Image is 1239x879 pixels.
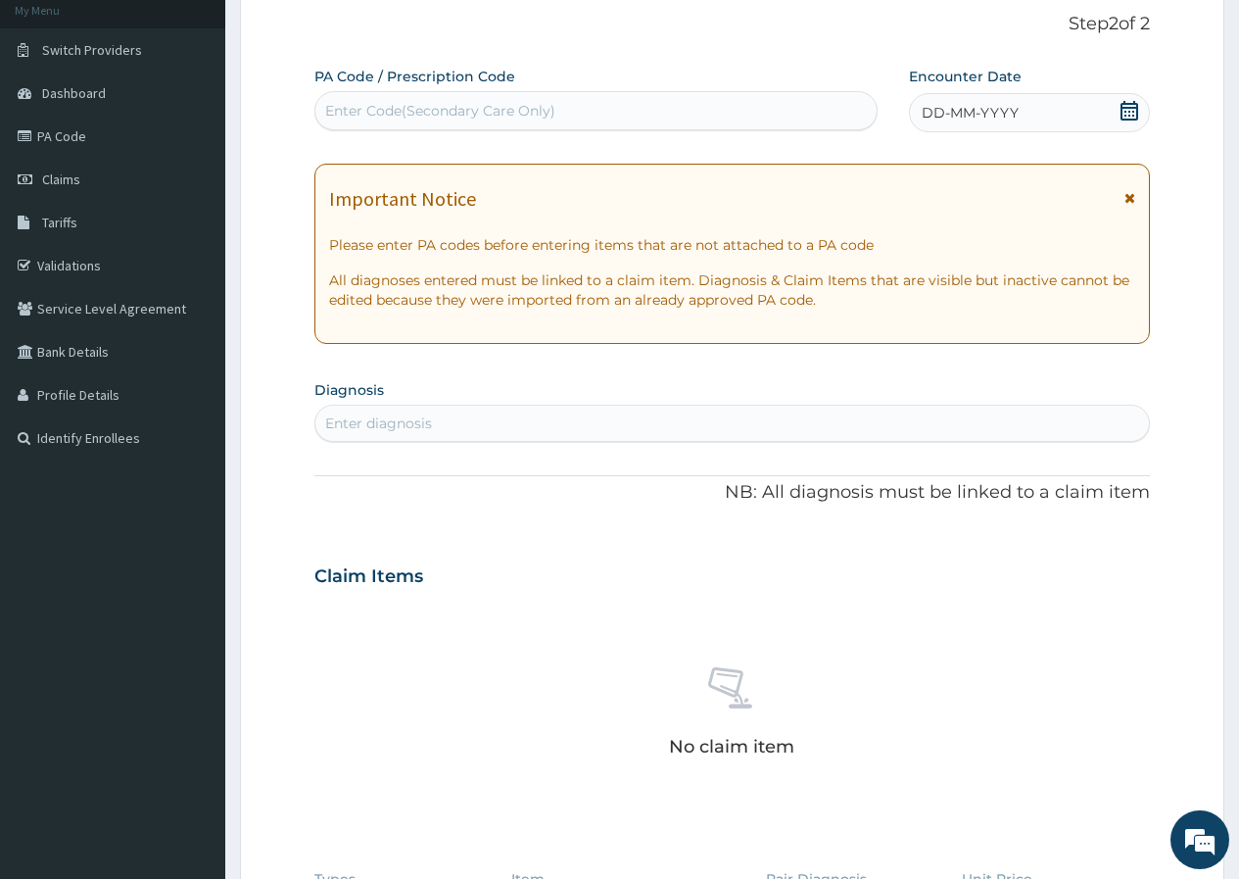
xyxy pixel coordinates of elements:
[10,535,373,604] textarea: Type your message and hit 'Enter'
[42,41,142,59] span: Switch Providers
[42,171,80,188] span: Claims
[314,14,1150,35] p: Step 2 of 2
[325,414,432,433] div: Enter diagnosis
[314,67,515,86] label: PA Code / Prescription Code
[329,235,1135,255] p: Please enter PA codes before entering items that are not attached to a PA code
[669,737,794,757] p: No claim item
[922,103,1019,122] span: DD-MM-YYYY
[36,98,79,147] img: d_794563401_company_1708531726252_794563401
[325,101,555,121] div: Enter Code(Secondary Care Only)
[314,566,423,588] h3: Claim Items
[329,188,476,210] h1: Important Notice
[114,247,270,445] span: We're online!
[314,380,384,400] label: Diagnosis
[329,270,1135,310] p: All diagnoses entered must be linked to a claim item. Diagnosis & Claim Items that are visible bu...
[314,480,1150,506] p: NB: All diagnosis must be linked to a claim item
[321,10,368,57] div: Minimize live chat window
[102,110,329,135] div: Chat with us now
[42,84,106,102] span: Dashboard
[42,214,77,231] span: Tariffs
[909,67,1022,86] label: Encounter Date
